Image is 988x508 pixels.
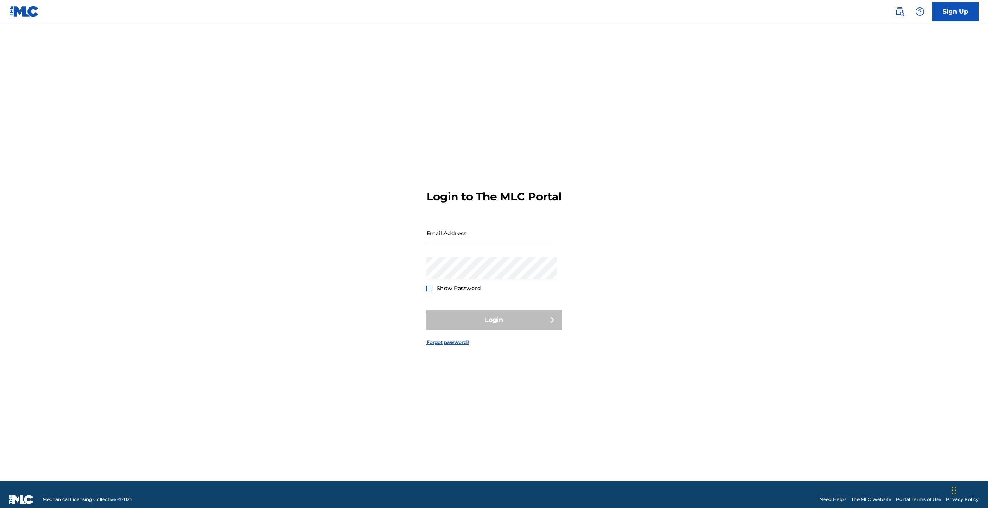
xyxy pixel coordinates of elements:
[892,4,908,19] a: Public Search
[426,190,562,204] h3: Login to The MLC Portal
[426,339,469,346] a: Forgot password?
[43,496,132,503] span: Mechanical Licensing Collective © 2025
[895,7,904,16] img: search
[819,496,846,503] a: Need Help?
[915,7,925,16] img: help
[896,496,941,503] a: Portal Terms of Use
[9,495,33,504] img: logo
[912,4,928,19] div: Help
[9,6,39,17] img: MLC Logo
[851,496,891,503] a: The MLC Website
[952,479,956,502] div: Drag
[437,285,481,292] span: Show Password
[949,471,988,508] iframe: Chat Widget
[932,2,979,21] a: Sign Up
[946,496,979,503] a: Privacy Policy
